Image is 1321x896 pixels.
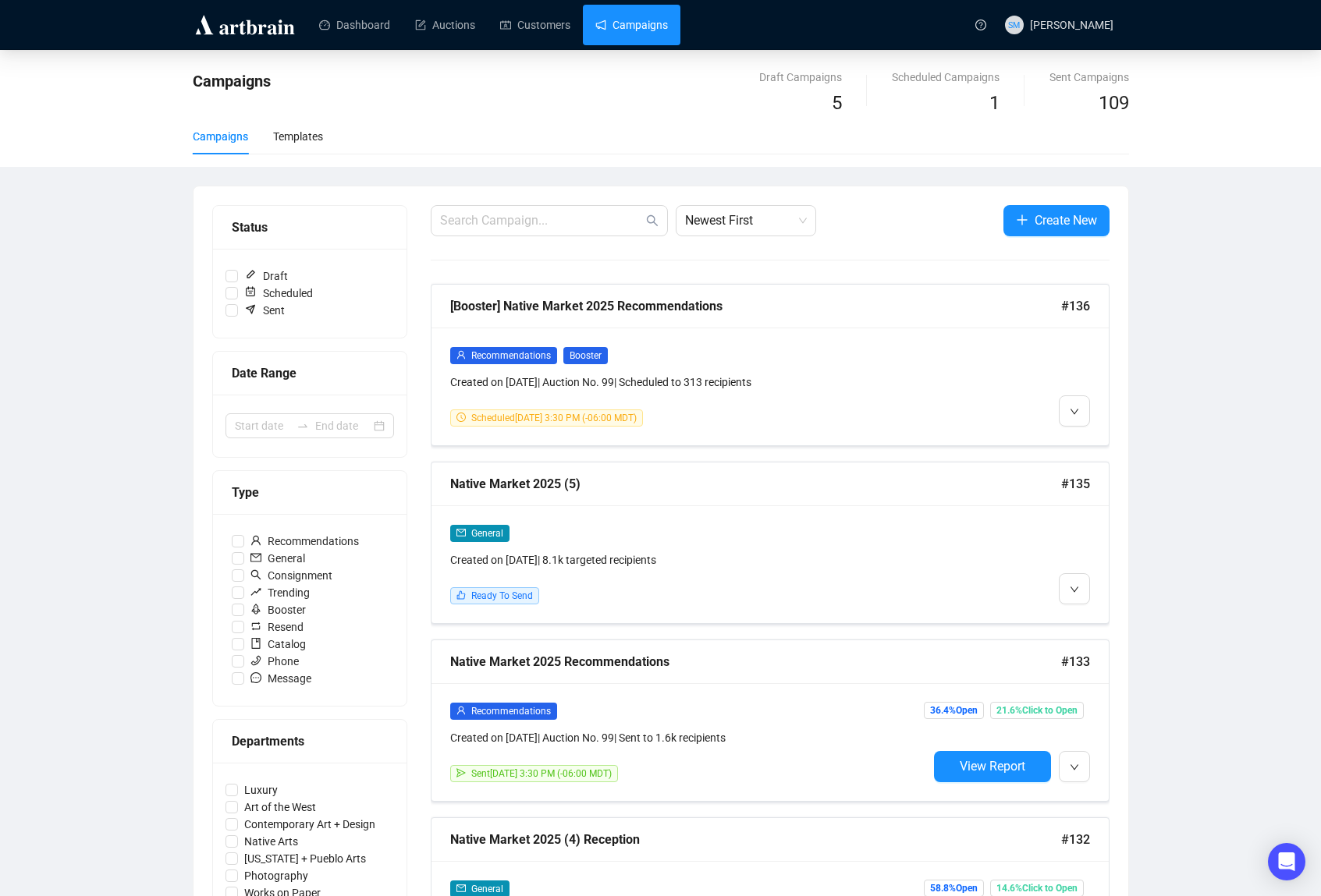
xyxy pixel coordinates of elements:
[250,586,261,597] span: rise
[646,214,659,227] span: search
[238,850,372,867] span: [US_STATE] + Pueblo Arts
[685,206,807,236] span: Newest First
[250,535,261,546] span: user
[193,72,271,90] span: Campaigns
[1016,214,1028,226] span: plus
[244,533,365,550] span: Recommendations
[297,420,309,432] span: to
[832,92,842,114] span: 5
[450,652,1061,671] div: Native Market 2025 Recommendations
[450,830,1061,849] div: Native Market 2025 (4) Reception
[456,706,466,715] span: user
[989,92,1000,114] span: 1
[238,285,319,302] span: Scheduled
[1030,19,1113,31] span: [PERSON_NAME]
[960,759,1025,774] span: View Report
[232,483,388,502] div: Type
[238,302,291,319] span: Sent
[232,363,388,383] div: Date Range
[431,639,1110,802] a: Native Market 2025 Recommendations#133userRecommendationsCreated on [DATE]| Auction No. 99| Sent ...
[975,19,986,30] span: question-circle
[450,374,928,391] div: Created on [DATE] | Auction No. 99 | Scheduled to 313 recipients
[456,590,466,600] span: like
[471,884,503,894] span: General
[250,655,261,666] span: phone
[456,528,466,537] span: mail
[1061,830,1090,849] span: #132
[450,551,928,568] div: Created on [DATE] | 8.1k targeted recipients
[250,569,261,580] span: search
[244,670,318,687] span: Message
[238,867,314,884] span: Photography
[500,5,570,45] a: Customers
[238,781,284,799] span: Luxury
[595,5,668,45] a: Campaigns
[1035,211,1097,230] span: Create New
[456,768,466,777] span: send
[456,350,466,359] span: user
[238,833,304,850] span: Native Arts
[1008,18,1020,31] span: SM
[250,621,261,632] span: retweet
[244,550,311,567] span: General
[250,552,261,563] span: mail
[471,706,551,717] span: Recommendations
[235,417,290,434] input: Start date
[193,12,297,37] img: logo
[456,413,466,422] span: clock-circle
[471,590,533,601] span: Ready To Send
[244,636,312,653] span: Catalog
[471,413,637,423] span: Scheduled [DATE] 3:30 PM (-06:00 MDT)
[892,69,1000,86] div: Scheduled Campaigns
[244,601,312,618] span: Booster
[297,420,309,432] span: swap-right
[1099,92,1129,114] span: 109
[273,128,323,145] div: Templates
[1049,69,1129,86] div: Sent Campaigns
[1061,296,1090,316] span: #136
[244,567,339,584] span: Consignment
[924,702,984,719] span: 36.4% Open
[990,702,1084,719] span: 21.6% Click to Open
[1061,652,1090,671] span: #133
[250,638,261,649] span: book
[232,218,388,237] div: Status
[934,751,1051,782] button: View Report
[250,604,261,614] span: rocket
[1070,407,1079,416] span: down
[319,5,390,45] a: Dashboard
[238,267,294,285] span: Draft
[450,296,1061,316] div: [Booster] Native Market 2025 Recommendations
[1003,205,1110,236] button: Create New
[1268,843,1305,880] div: Open Intercom Messenger
[238,799,322,816] span: Art of the West
[456,884,466,893] span: mail
[471,528,503,539] span: General
[1070,585,1079,594] span: down
[450,729,928,746] div: Created on [DATE] | Auction No. 99 | Sent to 1.6k recipients
[232,731,388,751] div: Departments
[563,347,608,364] span: Booster
[244,653,305,670] span: Phone
[759,69,842,86] div: Draft Campaigns
[238,816,382,833] span: Contemporary Art + Design
[193,128,248,145] div: Campaigns
[1070,763,1079,772] span: down
[1061,474,1090,494] span: #135
[431,462,1110,624] a: Native Market 2025 (5)#135mailGeneralCreated on [DATE]| 8.1k targeted recipientslikeReady To Send
[471,350,551,361] span: Recommendations
[250,672,261,683] span: message
[244,584,316,601] span: Trending
[315,417,371,434] input: End date
[415,5,475,45] a: Auctions
[440,211,643,230] input: Search Campaign...
[244,618,310,636] span: Resend
[450,474,1061,494] div: Native Market 2025 (5)
[431,284,1110,446] a: [Booster] Native Market 2025 Recommendations#136userRecommendationsBoosterCreated on [DATE]| Auct...
[471,768,612,779] span: Sent [DATE] 3:30 PM (-06:00 MDT)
